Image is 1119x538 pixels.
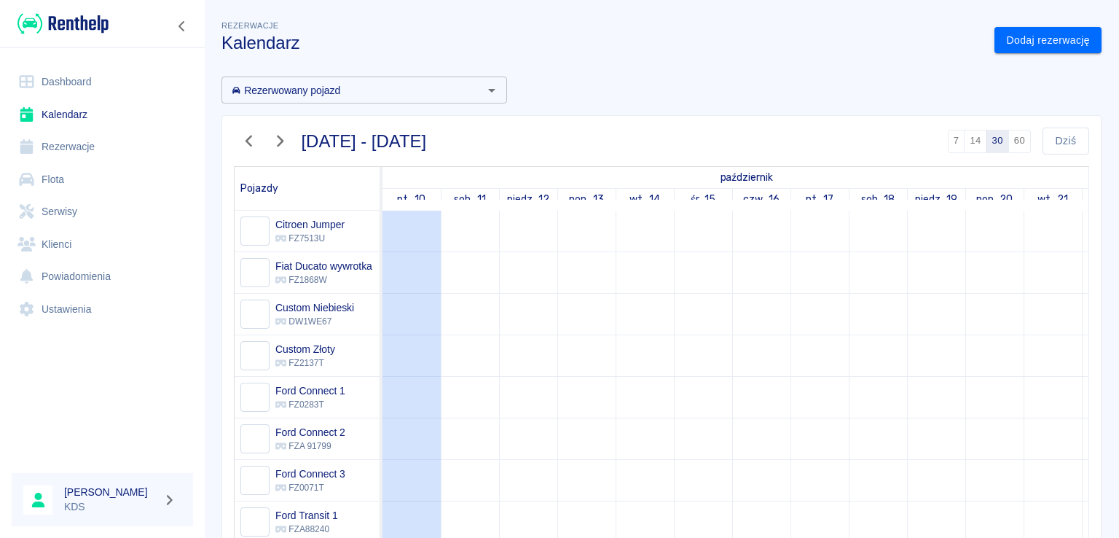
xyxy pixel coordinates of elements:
[275,467,345,481] h6: Ford Connect 3
[12,66,193,98] a: Dashboard
[275,398,345,411] p: FZ0283T
[857,189,899,210] a: 18 października 2025
[12,293,193,326] a: Ustawienia
[450,189,490,210] a: 11 października 2025
[687,189,720,210] a: 15 października 2025
[302,131,427,152] h3: [DATE] - [DATE]
[626,189,664,210] a: 14 października 2025
[17,12,109,36] img: Renthelp logo
[12,163,193,196] a: Flota
[973,189,1017,210] a: 20 października 2025
[911,189,962,210] a: 19 października 2025
[275,300,354,315] h6: Custom Niebieski
[1043,128,1089,155] button: Dziś
[171,17,193,36] button: Zwiń nawigację
[243,427,267,451] img: Image
[717,167,777,188] a: 10 października 2025
[1008,130,1031,153] button: 60 dni
[275,356,335,370] p: FZ2137T
[275,232,345,245] p: FZ7513U
[243,469,267,493] img: Image
[12,260,193,293] a: Powiadomienia
[275,273,372,286] p: FZ1868W
[243,261,267,285] img: Image
[243,386,267,410] img: Image
[275,217,345,232] h6: Citroen Jumper
[221,33,983,53] h3: Kalendarz
[802,189,837,210] a: 17 października 2025
[948,130,965,153] button: 7 dni
[221,21,278,30] span: Rezerwacje
[565,189,608,210] a: 13 października 2025
[240,182,278,195] span: Pojazdy
[243,219,267,243] img: Image
[275,342,335,356] h6: Custom Złoty
[243,510,267,534] img: Image
[64,485,157,499] h6: [PERSON_NAME]
[12,130,193,163] a: Rezerwacje
[275,523,338,536] p: FZA88240
[12,98,193,131] a: Kalendarz
[503,189,554,210] a: 12 października 2025
[964,130,986,153] button: 14 dni
[275,425,345,440] h6: Ford Connect 2
[1034,189,1072,210] a: 21 października 2025
[12,195,193,228] a: Serwisy
[994,27,1102,54] a: Dodaj rezerwację
[275,508,338,523] h6: Ford Transit 1
[275,440,345,453] p: FZA 91799
[243,303,267,327] img: Image
[226,81,479,99] input: Wyszukaj i wybierz pojazdy...
[393,189,429,210] a: 10 października 2025
[243,344,267,368] img: Image
[275,315,354,328] p: DW1WE67
[739,189,783,210] a: 16 października 2025
[64,499,157,515] p: KDS
[482,80,502,101] button: Otwórz
[275,383,345,398] h6: Ford Connect 1
[275,259,372,273] h6: Fiat Ducato wywrotka
[275,481,345,494] p: FZ0071T
[986,130,1009,153] button: 30 dni
[12,228,193,261] a: Klienci
[12,12,109,36] a: Renthelp logo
